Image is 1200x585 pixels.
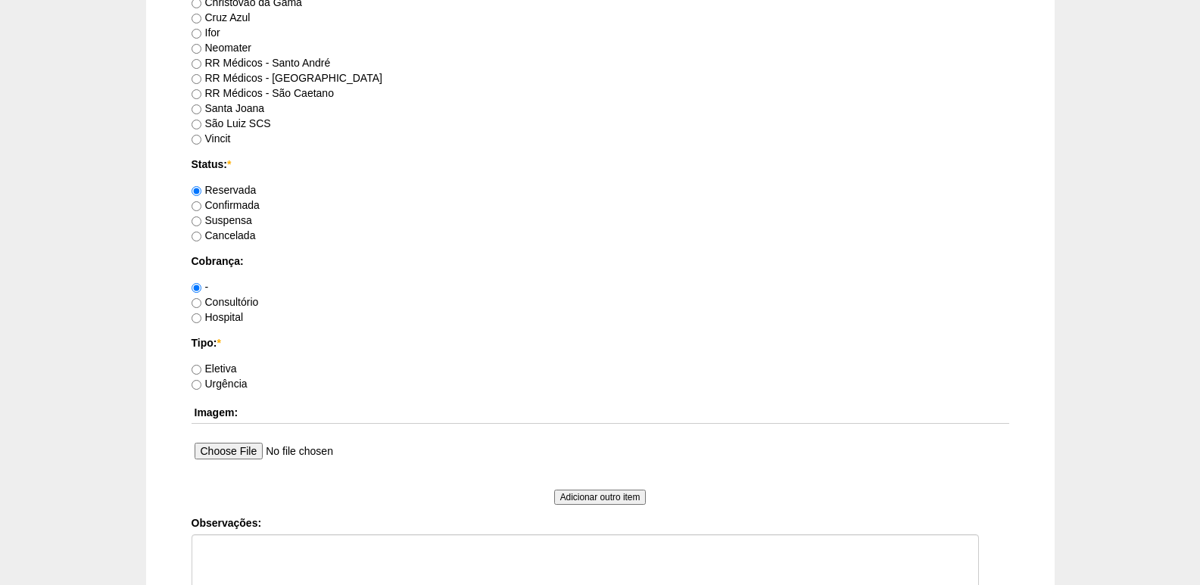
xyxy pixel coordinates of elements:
input: Ifor [192,29,201,39]
span: Este campo é obrigatório. [217,337,220,349]
label: Eletiva [192,363,237,375]
input: Consultório [192,298,201,308]
label: Hospital [192,311,244,323]
label: Ifor [192,26,220,39]
label: Tipo: [192,335,1009,350]
input: RR Médicos - Santo André [192,59,201,69]
th: Imagem: [192,402,1009,424]
label: Suspensa [192,214,252,226]
label: Status: [192,157,1009,172]
input: Hospital [192,313,201,323]
label: Confirmada [192,199,260,211]
span: Este campo é obrigatório. [227,158,231,170]
input: Reservada [192,186,201,196]
input: RR Médicos - [GEOGRAPHIC_DATA] [192,74,201,84]
label: Cobrança: [192,254,1009,269]
label: São Luiz SCS [192,117,271,129]
label: Neomater [192,42,251,54]
label: Observações: [192,515,1009,531]
label: Cancelada [192,229,256,241]
label: Vincit [192,132,231,145]
input: Urgência [192,380,201,390]
label: RR Médicos - [GEOGRAPHIC_DATA] [192,72,382,84]
label: Urgência [192,378,248,390]
input: Adicionar outro item [554,490,647,505]
input: Santa Joana [192,104,201,114]
label: Santa Joana [192,102,265,114]
label: - [192,281,209,293]
label: Cruz Azul [192,11,251,23]
label: RR Médicos - São Caetano [192,87,334,99]
label: Reservada [192,184,257,196]
input: Vincit [192,135,201,145]
input: Eletiva [192,365,201,375]
input: Confirmada [192,201,201,211]
input: RR Médicos - São Caetano [192,89,201,99]
label: RR Médicos - Santo André [192,57,331,69]
label: Consultório [192,296,259,308]
input: São Luiz SCS [192,120,201,129]
input: Cancelada [192,232,201,241]
input: - [192,283,201,293]
input: Cruz Azul [192,14,201,23]
input: Neomater [192,44,201,54]
input: Suspensa [192,216,201,226]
